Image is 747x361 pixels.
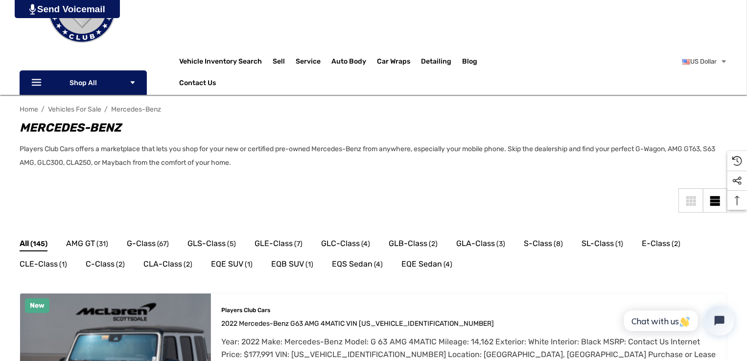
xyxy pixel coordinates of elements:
[401,258,452,273] a: Button Go To Sub Category EQE Sedan
[127,237,156,250] span: G-Class
[157,238,169,250] span: (67)
[331,57,366,68] span: Auto Body
[184,258,192,271] span: (2)
[86,258,125,273] a: Button Go To Sub Category C-Class
[20,258,58,271] span: CLE-Class
[59,258,67,271] span: (1)
[374,258,383,271] span: (4)
[111,105,161,113] a: Mercedes-Benz
[211,258,253,273] a: Button Go To Sub Category EQE SUV
[456,237,495,250] span: GLA-Class
[20,258,67,273] a: Button Go To Sub Category CLE-Class
[582,237,614,250] span: SL-Class
[96,238,108,250] span: (31)
[211,258,243,271] span: EQE SUV
[582,237,623,253] a: Button Go To Sub Category SL-Class
[678,188,703,213] a: Grid View
[143,258,192,273] a: Button Go To Sub Category CLA-Class
[20,105,38,113] a: Home
[361,238,370,250] span: (4)
[524,237,563,253] a: Button Go To Sub Category S-Class
[296,52,331,71] a: Service
[642,237,670,250] span: E-Class
[732,156,742,166] svg: Recently Viewed
[421,57,451,68] span: Detailing
[332,258,383,273] a: Button Go To Sub Category EQS Sedan
[179,79,216,90] a: Contact Us
[187,237,236,253] a: Button Go To Sub Category GLS-Class
[389,237,438,253] a: Button Go To Sub Category GLB-Class
[187,237,226,250] span: GLS-Class
[20,101,727,118] nav: Breadcrumb
[727,196,747,205] svg: Top
[273,57,285,68] span: Sell
[20,237,29,250] span: All
[221,304,717,316] p: Players Club Cars
[271,258,313,273] a: Button Go To Sub Category EQB SUV
[377,52,421,71] a: Car Wraps
[554,238,563,250] span: (8)
[127,237,169,253] a: Button Go To Sub Category G-Class
[30,238,47,250] span: (145)
[682,52,727,71] a: USD
[227,238,236,250] span: (5)
[20,70,147,95] p: Shop All
[116,258,125,271] span: (2)
[321,237,360,250] span: GLC-Class
[221,319,494,328] span: 2022 Mercedes-Benz G63 AMG 4MATIC VIN [US_VEHICLE_IDENTIFICATION_NUMBER]
[66,237,95,250] span: AMG GT
[524,237,552,250] span: S-Class
[221,318,717,330] a: 2022 Mercedes-Benz G63 AMG 4MATIC VIN W1NYC7HJ4NX448751,$177,991.00
[377,57,410,68] span: Car Wraps
[255,237,303,253] a: Button Go To Sub Category GLE-Class
[703,188,727,213] a: List View
[642,237,680,253] a: Button Go To Sub Category E-Class
[332,258,373,271] span: EQS Sedan
[672,238,680,250] span: (2)
[401,258,442,271] span: EQE Sedan
[30,77,45,89] svg: Icon Line
[271,258,304,271] span: EQB SUV
[462,57,477,68] a: Blog
[30,301,45,310] span: New
[129,79,136,86] svg: Icon Arrow Down
[66,237,108,253] a: Button Go To Sub Category AMG GT
[321,237,370,253] a: Button Go To Sub Category GLC-Class
[444,258,452,271] span: (4)
[86,258,115,271] span: C-Class
[389,237,427,250] span: GLB-Class
[20,119,718,136] h1: Mercedes-Benz
[20,142,718,170] p: Players Club Cars offers a marketplace that lets you shop for your new or certified pre-owned Mer...
[429,238,438,250] span: (2)
[421,52,462,71] a: Detailing
[456,237,505,253] a: Button Go To Sub Category GLA-Class
[331,52,377,71] a: Auto Body
[496,238,505,250] span: (3)
[273,52,296,71] a: Sell
[255,237,293,250] span: GLE-Class
[305,258,313,271] span: (1)
[294,238,303,250] span: (7)
[48,105,101,113] a: Vehicles For Sale
[613,298,743,344] iframe: Tidio Chat
[143,258,182,271] span: CLA-Class
[179,57,262,68] a: Vehicle Inventory Search
[732,176,742,186] svg: Social Media
[296,57,321,68] span: Service
[245,258,253,271] span: (1)
[615,238,623,250] span: (1)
